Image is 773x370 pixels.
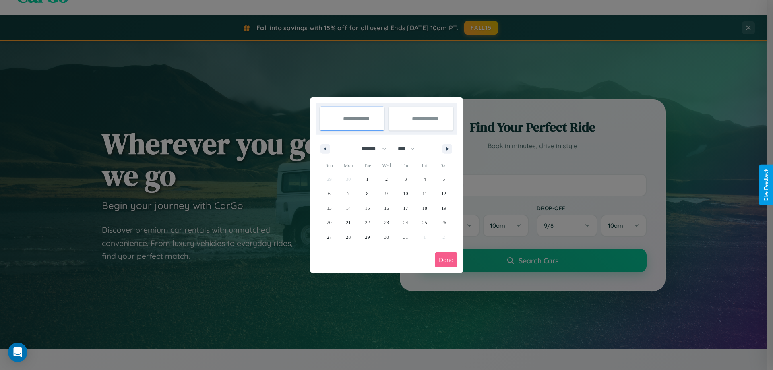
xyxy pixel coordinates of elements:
button: 13 [320,201,339,215]
button: 27 [320,230,339,244]
span: Fri [415,159,434,172]
button: 3 [396,172,415,186]
span: 25 [422,215,427,230]
span: 6 [328,186,331,201]
span: 29 [365,230,370,244]
button: Done [435,252,457,267]
button: 15 [358,201,377,215]
button: 21 [339,215,358,230]
span: 24 [403,215,408,230]
span: Mon [339,159,358,172]
span: Thu [396,159,415,172]
button: 7 [339,186,358,201]
span: 16 [384,201,389,215]
span: 10 [403,186,408,201]
span: Tue [358,159,377,172]
button: 1 [358,172,377,186]
button: 9 [377,186,396,201]
button: 30 [377,230,396,244]
span: 26 [441,215,446,230]
button: 8 [358,186,377,201]
span: 5 [442,172,445,186]
button: 24 [396,215,415,230]
button: 11 [415,186,434,201]
span: Sun [320,159,339,172]
button: 29 [358,230,377,244]
span: 21 [346,215,351,230]
span: 30 [384,230,389,244]
button: 2 [377,172,396,186]
button: 28 [339,230,358,244]
button: 17 [396,201,415,215]
button: 12 [434,186,453,201]
button: 14 [339,201,358,215]
span: 23 [384,215,389,230]
span: 15 [365,201,370,215]
button: 10 [396,186,415,201]
span: 11 [422,186,427,201]
button: 18 [415,201,434,215]
span: 1 [366,172,369,186]
button: 16 [377,201,396,215]
span: 13 [327,201,332,215]
span: 18 [422,201,427,215]
span: 2 [385,172,388,186]
span: 7 [347,186,349,201]
div: Give Feedback [763,169,769,201]
span: Wed [377,159,396,172]
button: 25 [415,215,434,230]
button: 4 [415,172,434,186]
button: 19 [434,201,453,215]
span: 22 [365,215,370,230]
span: 9 [385,186,388,201]
span: 3 [404,172,407,186]
span: 8 [366,186,369,201]
span: 31 [403,230,408,244]
button: 26 [434,215,453,230]
span: 14 [346,201,351,215]
button: 31 [396,230,415,244]
span: 28 [346,230,351,244]
button: 23 [377,215,396,230]
span: 4 [424,172,426,186]
button: 5 [434,172,453,186]
span: 17 [403,201,408,215]
span: Sat [434,159,453,172]
button: 6 [320,186,339,201]
button: 20 [320,215,339,230]
span: 20 [327,215,332,230]
span: 12 [441,186,446,201]
div: Open Intercom Messenger [8,343,27,362]
span: 19 [441,201,446,215]
button: 22 [358,215,377,230]
span: 27 [327,230,332,244]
